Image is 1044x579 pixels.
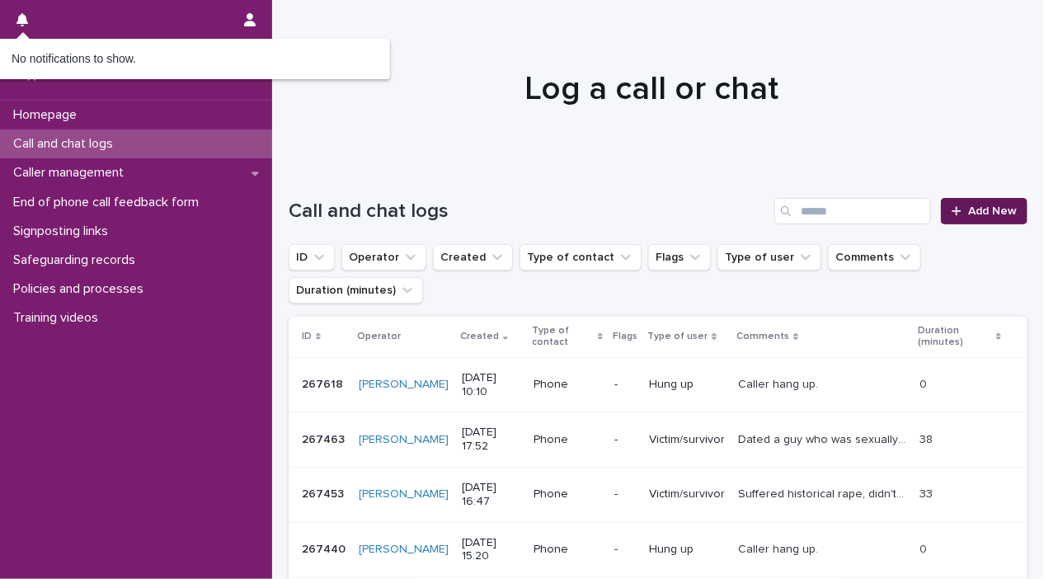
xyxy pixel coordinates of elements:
p: - [614,378,636,392]
p: Policies and processes [7,281,157,297]
a: [PERSON_NAME] [359,378,449,392]
p: 33 [919,484,936,501]
p: Phone [534,433,601,447]
p: Operator [357,327,401,346]
p: 267440 [302,539,349,557]
p: [DATE] 15:20 [462,536,520,564]
p: Victim/survivor [649,487,725,501]
p: Hung up [649,378,725,392]
p: 267453 [302,484,347,501]
p: - [614,543,636,557]
a: [PERSON_NAME] [359,487,449,501]
p: Call and chat logs [7,136,126,152]
p: Hung up [649,543,725,557]
p: Comments [736,327,789,346]
button: Type of contact [520,244,642,271]
button: Flags [648,244,711,271]
tr: 267618267618 [PERSON_NAME] [DATE] 10:10Phone-Hung upCaller hang up.Caller hang up. 00 [289,357,1028,412]
p: Duration (minutes) [918,322,991,352]
p: - [614,433,636,447]
h1: Log a call or chat [289,69,1015,109]
h1: Call and chat logs [289,200,768,224]
a: [PERSON_NAME] [359,543,449,557]
p: Homepage [7,107,90,123]
input: Search [774,198,931,224]
button: Created [433,244,513,271]
button: Duration (minutes) [289,277,423,304]
p: [DATE] 17:52 [462,426,520,454]
p: End of phone call feedback form [7,195,212,210]
p: 267463 [302,430,348,447]
p: [DATE] 16:47 [462,481,520,509]
p: Type of contact [532,322,594,352]
p: Type of user [647,327,708,346]
p: ID [302,327,312,346]
p: - [614,487,636,501]
p: Dated a guy who was sexually degrading, forcing her to do sexual acts which were violent and had ... [738,430,910,447]
a: [PERSON_NAME] [359,433,449,447]
p: Caller management [7,165,137,181]
p: Suffered historical rape, didn't seek support as thought it was her fault. Still traumatised, fin... [738,484,910,501]
button: ID [289,244,335,271]
tr: 267453267453 [PERSON_NAME] [DATE] 16:47Phone-Victim/survivorSuffered historical rape, didn't seek... [289,467,1028,522]
p: Flags [613,327,637,346]
p: Signposting links [7,224,121,239]
span: Add New [968,205,1017,217]
p: Caller hang up. [738,539,821,557]
p: Victim/survivor [649,433,725,447]
p: Caller hang up. [738,374,821,392]
p: Phone [534,487,601,501]
p: 0 [919,539,930,557]
tr: 267440267440 [PERSON_NAME] [DATE] 15:20Phone-Hung upCaller hang up.Caller hang up. 00 [289,522,1028,577]
p: [DATE] 10:10 [462,371,520,399]
a: Add New [941,198,1028,224]
p: 0 [919,374,930,392]
p: Created [460,327,499,346]
button: Type of user [717,244,821,271]
p: No notifications to show. [12,52,377,66]
p: Safeguarding records [7,252,148,268]
p: Phone [534,543,601,557]
p: 267618 [302,374,346,392]
button: Operator [341,244,426,271]
p: 38 [919,430,936,447]
tr: 267463267463 [PERSON_NAME] [DATE] 17:52Phone-Victim/survivorDated a guy who was sexually degradin... [289,412,1028,468]
button: Comments [828,244,921,271]
p: Training videos [7,310,111,326]
p: Phone [534,378,601,392]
